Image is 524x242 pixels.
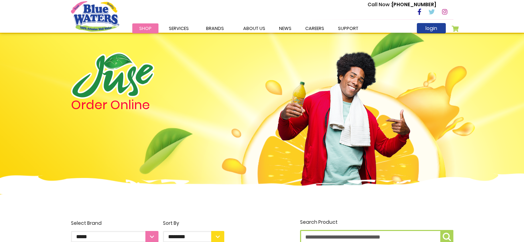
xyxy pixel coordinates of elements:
[368,1,392,8] span: Call Now :
[71,1,119,31] a: store logo
[71,52,154,99] img: logo
[331,23,365,33] a: support
[71,99,224,111] h4: Order Online
[417,23,446,33] a: login
[163,220,224,227] div: Sort By
[236,23,272,33] a: about us
[206,25,224,32] span: Brands
[272,23,298,33] a: News
[277,40,411,187] img: man.png
[298,23,331,33] a: careers
[368,1,436,8] p: [PHONE_NUMBER]
[139,25,152,32] span: Shop
[169,25,189,32] span: Services
[443,233,451,241] img: search-icon.png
